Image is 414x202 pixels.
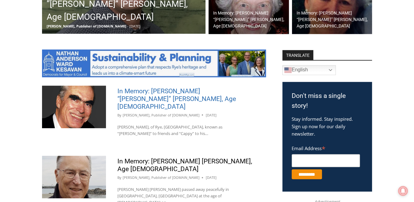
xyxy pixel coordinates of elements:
p: [PERSON_NAME], of Rye, [GEOGRAPHIC_DATA], known as “[PERSON_NAME]” to friends and “Cappy” to his… [117,124,255,137]
p: Stay informed. Stay inspired. Sign up now for our daily newsletter. [292,115,363,137]
a: [PERSON_NAME], Publisher of [DOMAIN_NAME] [122,113,199,117]
div: "The first chef I interviewed talked about coming to [GEOGRAPHIC_DATA] from [GEOGRAPHIC_DATA] in ... [156,0,292,60]
time: [DATE] [205,112,216,118]
time: [DATE] [205,175,216,180]
strong: TRANSLATE [282,50,313,60]
span: - [127,24,129,28]
a: [PERSON_NAME], Publisher of [DOMAIN_NAME] [122,175,199,180]
a: English [282,65,336,75]
a: Intern @ [DOMAIN_NAME] [149,60,299,77]
h3: Don't miss a single story! [292,91,363,111]
span: By [117,175,121,180]
h2: In Memory: [PERSON_NAME] “[PERSON_NAME]” [PERSON_NAME], Age [DEMOGRAPHIC_DATA] [297,10,371,29]
a: In Memory: [PERSON_NAME] [PERSON_NAME], Age [DEMOGRAPHIC_DATA] [117,158,252,173]
span: By [117,112,121,118]
a: In Memory: [PERSON_NAME] “[PERSON_NAME]” [PERSON_NAME], Age [DEMOGRAPHIC_DATA] [117,87,236,110]
img: Obituary - John Heffernan -2 [42,86,106,128]
label: Email Address [292,142,360,153]
img: en [284,66,292,74]
h2: In Memory: [PERSON_NAME] “[PERSON_NAME]” [PERSON_NAME], Age [DEMOGRAPHIC_DATA] [213,10,287,29]
span: [DATE] [129,24,140,28]
img: Obituary - Robert Joseph Sweeney [42,156,106,198]
span: [PERSON_NAME], Publisher of [DOMAIN_NAME] [47,24,126,28]
span: Intern @ [DOMAIN_NAME] [162,61,286,75]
